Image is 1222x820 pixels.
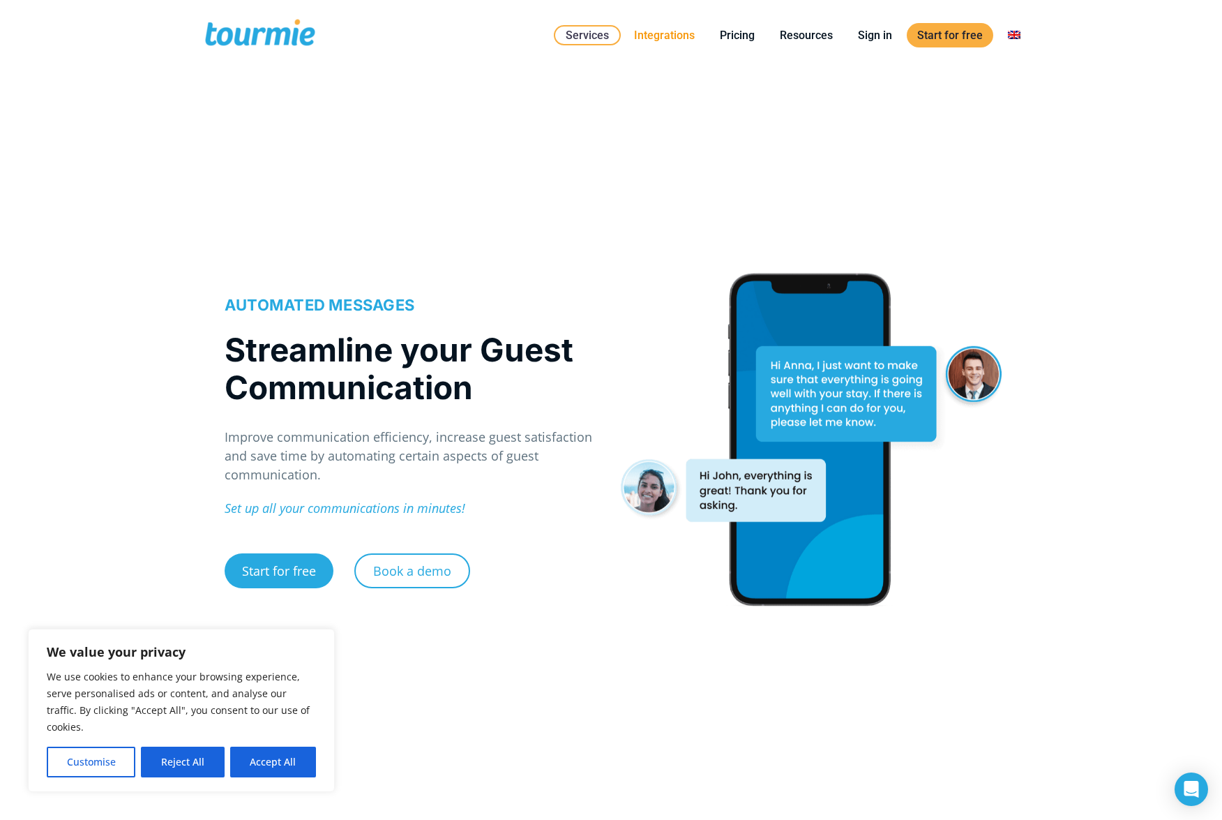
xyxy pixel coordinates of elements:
[230,747,316,777] button: Accept All
[624,27,705,44] a: Integrations
[554,25,621,45] a: Services
[225,331,596,406] h1: Streamline your Guest Communication
[709,27,765,44] a: Pricing
[1175,773,1208,806] div: Open Intercom Messenger
[47,669,316,736] p: We use cookies to enhance your browsing experience, serve personalised ads or content, and analys...
[907,23,993,47] a: Start for free
[141,747,224,777] button: Reject All
[225,553,333,588] a: Start for free
[225,500,465,516] em: Set up all your communications in minutes!
[47,643,316,660] p: We value your privacy
[225,428,596,484] p: Improve communication efficiency, increase guest satisfaction and save time by automating certain...
[47,747,135,777] button: Customise
[354,553,470,588] a: Book a demo
[769,27,843,44] a: Resources
[847,27,903,44] a: Sign in
[225,296,414,314] span: AUTOMATED MESSAGES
